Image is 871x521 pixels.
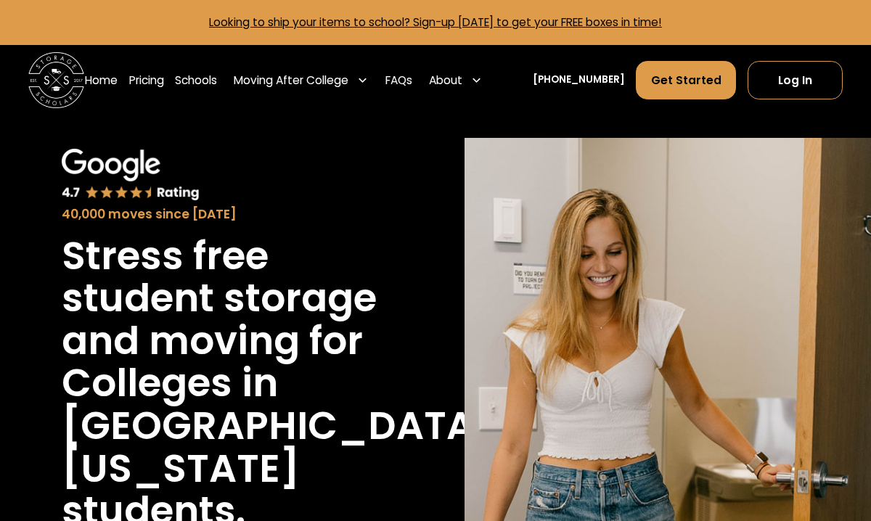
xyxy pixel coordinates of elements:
div: Moving After College [234,72,348,89]
a: Schools [175,60,217,99]
h1: Colleges in [GEOGRAPHIC_DATA], [US_STATE] [62,362,504,490]
a: Pricing [129,60,164,99]
img: Storage Scholars main logo [28,52,85,109]
a: Home [85,60,118,99]
a: Log In [748,61,843,99]
h1: Stress free student storage and moving for [62,235,380,363]
a: [PHONE_NUMBER] [533,73,625,87]
div: About [429,72,462,89]
div: Moving After College [229,60,375,99]
a: Looking to ship your items to school? Sign-up [DATE] to get your FREE boxes in time! [209,15,662,30]
div: 40,000 moves since [DATE] [62,205,380,223]
a: Get Started [636,61,736,99]
img: Google 4.7 star rating [62,149,200,202]
a: FAQs [385,60,412,99]
div: About [423,60,488,99]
